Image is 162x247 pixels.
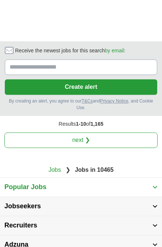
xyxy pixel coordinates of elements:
span: 1,165 [91,121,103,127]
img: toggle icon [152,224,158,227]
span: 1-10 [76,121,86,127]
strong: Jobs in 10465 [75,167,113,173]
span: Recruiters [4,220,37,230]
a: T&Cs [82,98,93,104]
span: ❯ [66,167,70,173]
a: Privacy Notice [100,98,128,104]
div: By creating an alert, you agree to our and , and Cookie Use. [5,98,157,111]
a: Jobs [49,167,61,173]
span: Jobseekers [4,201,41,211]
a: by email [105,48,124,53]
span: Popular Jobs [4,182,46,192]
span: Receive the newest jobs for this search : [15,47,126,55]
img: toggle icon [152,243,158,246]
a: next ❯ [4,132,158,148]
img: toggle icon [152,185,158,189]
button: Create alert [5,79,157,95]
img: toggle icon [152,205,158,208]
